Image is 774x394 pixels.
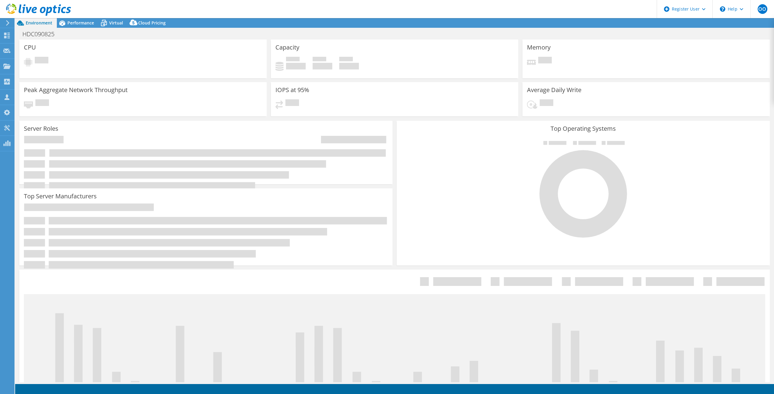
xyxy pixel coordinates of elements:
h3: Capacity [275,44,299,51]
svg: \n [720,6,725,12]
span: OO [758,4,767,14]
h3: Server Roles [24,125,58,132]
span: Pending [285,99,299,107]
span: Pending [540,99,553,107]
span: Total [339,57,353,63]
h1: HDC090825 [20,31,64,37]
span: Pending [538,57,552,65]
span: Performance [67,20,94,26]
span: Used [286,57,300,63]
span: Pending [35,99,49,107]
h4: 0 GiB [339,63,359,69]
h3: Top Operating Systems [401,125,765,132]
h3: Top Server Manufacturers [24,193,97,200]
h3: Memory [527,44,551,51]
span: Cloud Pricing [138,20,166,26]
h3: Average Daily Write [527,87,581,93]
h4: 0 GiB [286,63,306,69]
span: Free [313,57,326,63]
h3: Peak Aggregate Network Throughput [24,87,128,93]
span: Environment [26,20,52,26]
h3: IOPS at 95% [275,87,309,93]
h3: CPU [24,44,36,51]
span: Pending [35,57,48,65]
h4: 0 GiB [313,63,332,69]
span: Virtual [109,20,123,26]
